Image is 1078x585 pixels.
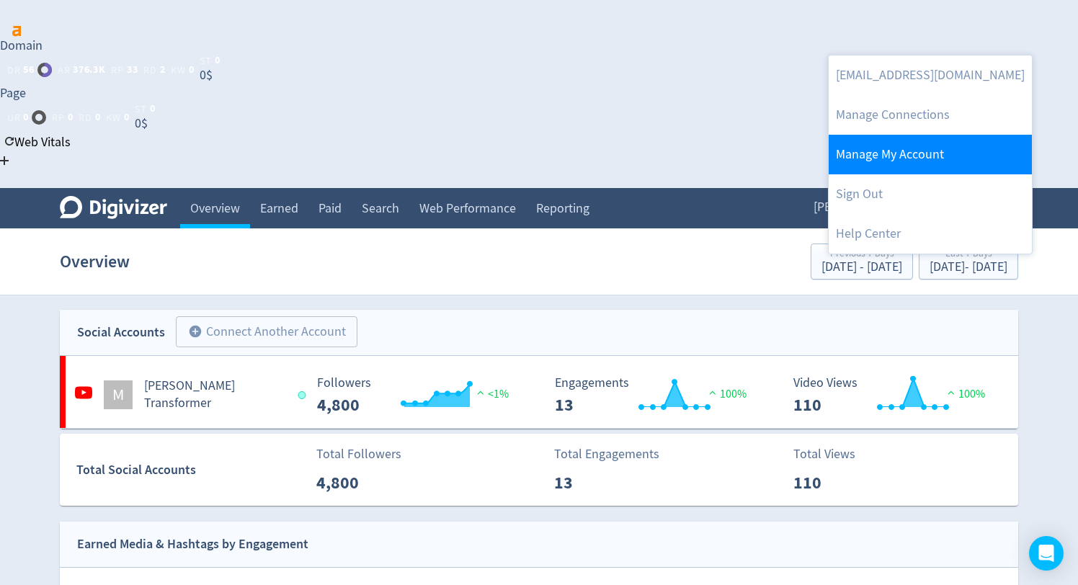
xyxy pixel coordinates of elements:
a: [EMAIL_ADDRESS][DOMAIN_NAME] [829,55,1032,95]
a: Manage My Account [829,135,1032,174]
a: Log out [829,174,1032,214]
div: Open Intercom Messenger [1029,536,1064,571]
a: Manage Connections [829,95,1032,135]
a: Help Center [829,214,1032,254]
